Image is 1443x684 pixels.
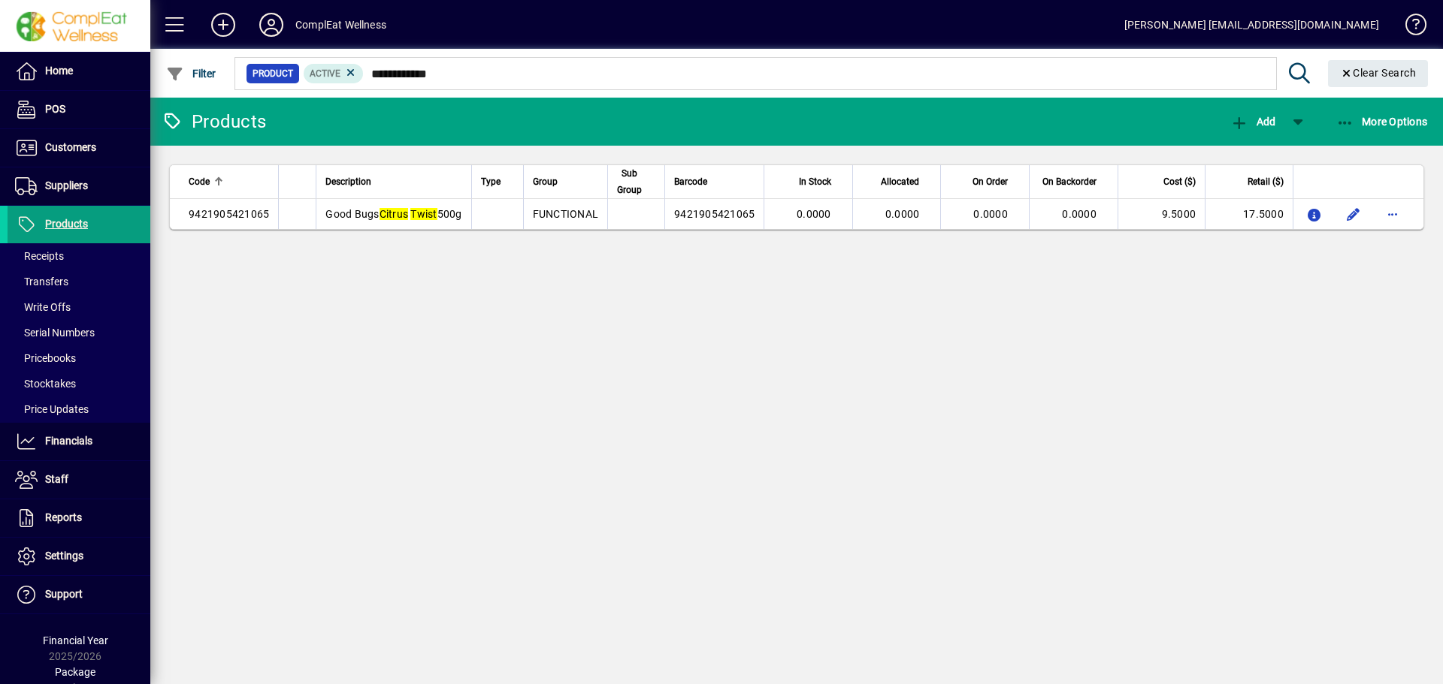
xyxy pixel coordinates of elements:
a: Receipts [8,243,150,269]
td: 9.5000 [1118,199,1205,229]
span: Barcode [674,173,707,190]
a: Write Offs [8,294,150,320]
a: Staff [8,461,150,499]
span: Type [481,173,501,190]
span: 0.0000 [1062,208,1097,220]
div: Description [325,173,461,190]
span: Price Updates [15,403,89,415]
button: Profile [247,11,295,38]
div: ComplEat Wellness [295,13,386,37]
a: Stocktakes [8,371,150,396]
span: Sub Group [617,165,642,198]
a: Reports [8,499,150,537]
span: 9421905421065 [189,208,269,220]
button: More options [1381,202,1405,226]
span: Serial Numbers [15,327,95,339]
span: On Order [973,173,1008,190]
a: Financials [8,423,150,460]
div: Sub Group [617,165,655,198]
span: POS [45,103,65,115]
div: Type [481,173,514,190]
div: On Order [950,173,1021,190]
div: Code [189,173,269,190]
span: Products [45,218,88,230]
span: Package [55,666,95,678]
td: 17.5000 [1205,199,1293,229]
span: Reports [45,511,82,523]
span: 0.0000 [797,208,831,220]
div: On Backorder [1039,173,1110,190]
a: Serial Numbers [8,320,150,345]
a: Settings [8,538,150,575]
span: Stocktakes [15,378,76,390]
span: Filter [166,68,216,80]
button: More Options [1333,108,1432,135]
span: Receipts [15,250,64,262]
span: Suppliers [45,179,88,191]
div: [PERSON_NAME] [EMAIL_ADDRESS][DOMAIN_NAME] [1124,13,1379,37]
span: Financial Year [43,634,108,646]
span: Support [45,588,83,600]
span: 0.0000 [973,208,1008,220]
span: More Options [1336,116,1428,128]
div: In Stock [773,173,844,190]
span: Home [45,65,73,77]
button: Filter [162,60,220,87]
em: Twist [410,208,437,220]
a: Support [8,576,150,613]
span: Customers [45,141,96,153]
button: Add [1227,108,1279,135]
span: Pricebooks [15,352,76,364]
span: Write Offs [15,301,71,313]
button: Add [199,11,247,38]
span: FUNCTIONAL [533,208,599,220]
a: Customers [8,129,150,167]
div: Barcode [674,173,755,190]
span: Code [189,173,210,190]
div: Products [162,110,266,134]
button: Clear [1328,60,1429,87]
span: Active [310,68,340,79]
a: Knowledge Base [1394,3,1424,52]
span: Allocated [881,173,919,190]
span: Financials [45,435,92,447]
span: Settings [45,550,83,562]
a: POS [8,91,150,128]
a: Pricebooks [8,345,150,371]
div: Allocated [862,173,933,190]
a: Home [8,53,150,90]
mat-chip: Activation Status: Active [304,64,364,83]
span: Clear Search [1340,67,1417,79]
span: Transfers [15,276,68,288]
em: Citrus [380,208,409,220]
span: Retail ($) [1248,173,1284,190]
span: On Backorder [1042,173,1097,190]
div: Group [533,173,599,190]
span: Staff [45,473,68,485]
a: Suppliers [8,167,150,205]
span: Good Bugs 500g [325,208,461,220]
span: Description [325,173,371,190]
span: 0.0000 [885,208,920,220]
a: Transfers [8,269,150,294]
span: 9421905421065 [674,208,755,220]
span: Group [533,173,558,190]
span: Add [1230,116,1275,128]
span: Cost ($) [1163,173,1196,190]
span: Product [253,66,293,81]
button: Edit [1342,202,1366,226]
a: Price Updates [8,396,150,422]
span: In Stock [799,173,831,190]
